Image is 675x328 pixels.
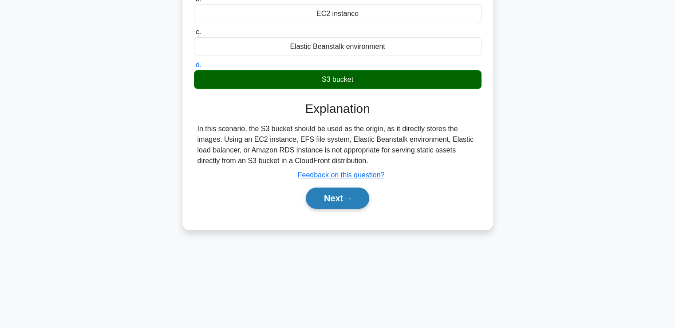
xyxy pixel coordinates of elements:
[194,37,482,56] div: Elastic Beanstalk environment
[196,61,201,68] span: d.
[298,171,385,179] a: Feedback on this question?
[196,28,201,36] span: c.
[194,4,482,23] div: EC2 instance
[194,70,482,89] div: S3 bucket
[197,124,478,166] div: In this scenario, the S3 bucket should be used as the origin, as it directly stores the images. U...
[306,188,369,209] button: Next
[199,101,476,116] h3: Explanation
